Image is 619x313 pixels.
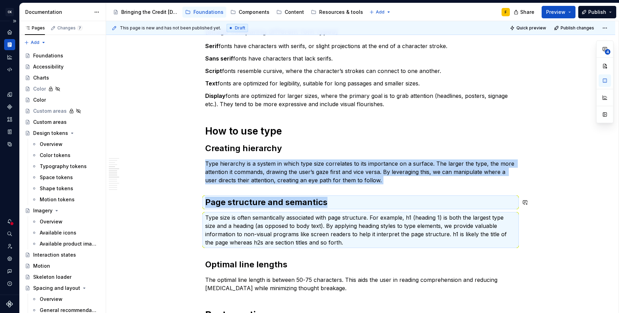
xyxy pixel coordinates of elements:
[4,64,15,75] a: Code automation
[205,92,516,108] p: fonts are optimized for larger sizes, where the primary goal is to grab attention (headlines, pos...
[22,260,103,271] a: Motion
[205,197,516,208] h2: Page structure and semantics
[22,61,103,72] a: Accessibility
[274,7,307,18] a: Content
[4,89,15,100] div: Design tokens
[22,117,103,128] a: Custom areas
[22,83,103,94] a: Color
[205,92,226,99] strong: Display
[4,139,15,150] a: Data sources
[22,94,103,105] a: Color
[4,27,15,38] a: Home
[367,7,393,17] button: Add
[205,80,218,87] strong: Text
[1,4,18,19] button: CK
[29,216,103,227] a: Overview
[40,218,63,225] div: Overview
[182,7,226,18] a: Foundations
[121,9,178,16] div: Bringing the Credit [DATE] brand to life across products
[205,67,222,74] strong: Script
[40,196,75,203] div: Motion tokens
[508,23,549,33] button: Quick preview
[6,8,14,16] div: CK
[33,263,50,269] div: Motion
[205,55,233,62] strong: Sans serif
[578,6,616,18] button: Publish
[29,161,103,172] a: Typography tokens
[520,9,534,16] span: Share
[22,72,103,83] a: Charts
[31,40,39,45] span: Add
[205,213,516,247] p: Type size is often semantically associated with page structure. For example, h1 (heading 1) is bo...
[40,163,87,170] div: Typography tokens
[77,25,83,31] span: 7
[205,54,516,63] p: fonts have characters that lack serifs.
[29,139,103,150] a: Overview
[4,241,15,252] a: Invite team
[22,128,103,139] a: Design tokens
[29,150,103,161] a: Color tokens
[33,251,76,258] div: Interaction states
[33,207,53,214] div: Imagery
[22,283,103,294] a: Spacing and layout
[120,25,221,31] span: This page is new and has not been published yet.
[285,9,304,16] div: Content
[561,25,594,31] span: Publish changes
[40,229,76,236] div: Available icons
[33,130,68,137] div: Design tokens
[308,7,366,18] a: Resources & tools
[205,42,516,50] p: fonts have characters with serifs, or slight projections at the end of a character stroke.
[235,25,245,31] span: Draft
[4,101,15,112] a: Components
[4,228,15,239] button: Search ⌘K
[40,174,73,181] div: Space tokens
[33,119,67,126] div: Custom areas
[4,253,15,264] a: Settings
[516,25,546,31] span: Quick preview
[542,6,575,18] button: Preview
[4,216,15,227] button: Notifications
[546,9,565,16] span: Preview
[552,23,597,33] button: Publish changes
[25,25,45,31] div: Pages
[22,205,103,216] a: Imagery
[205,79,516,88] p: fonts are optimized for legibility, suitable for long passages and smaller sizes.
[22,271,103,283] a: Skeleton loader
[205,276,516,292] p: The optimal line length is between 50-75 characters. This aids the user in reading comprehension ...
[40,296,63,303] div: Overview
[40,240,97,247] div: Available product imagery
[29,194,103,205] a: Motion tokens
[205,143,516,154] h2: Creating hierarchy
[228,7,272,18] a: Components
[40,152,70,159] div: Color tokens
[40,185,73,192] div: Shape tokens
[588,9,606,16] span: Publish
[4,39,15,50] a: Documentation
[4,52,15,63] a: Analytics
[4,114,15,125] a: Assets
[319,9,363,16] div: Resources & tools
[33,96,46,103] div: Color
[33,85,46,92] div: Color
[33,285,80,292] div: Spacing and layout
[22,105,103,117] a: Custom areas
[4,266,15,277] button: Contact support
[33,74,49,81] div: Charts
[505,9,507,15] div: F
[205,125,516,137] h1: How to use type
[205,67,516,75] p: fonts resemble cursive, where the character’s strokes can connect to one another.
[205,159,516,184] p: Type hierarchy is a system in which type size correlates to its importance on a surface. The larg...
[22,38,48,47] button: Add
[205,259,516,270] h2: Optimal line lengths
